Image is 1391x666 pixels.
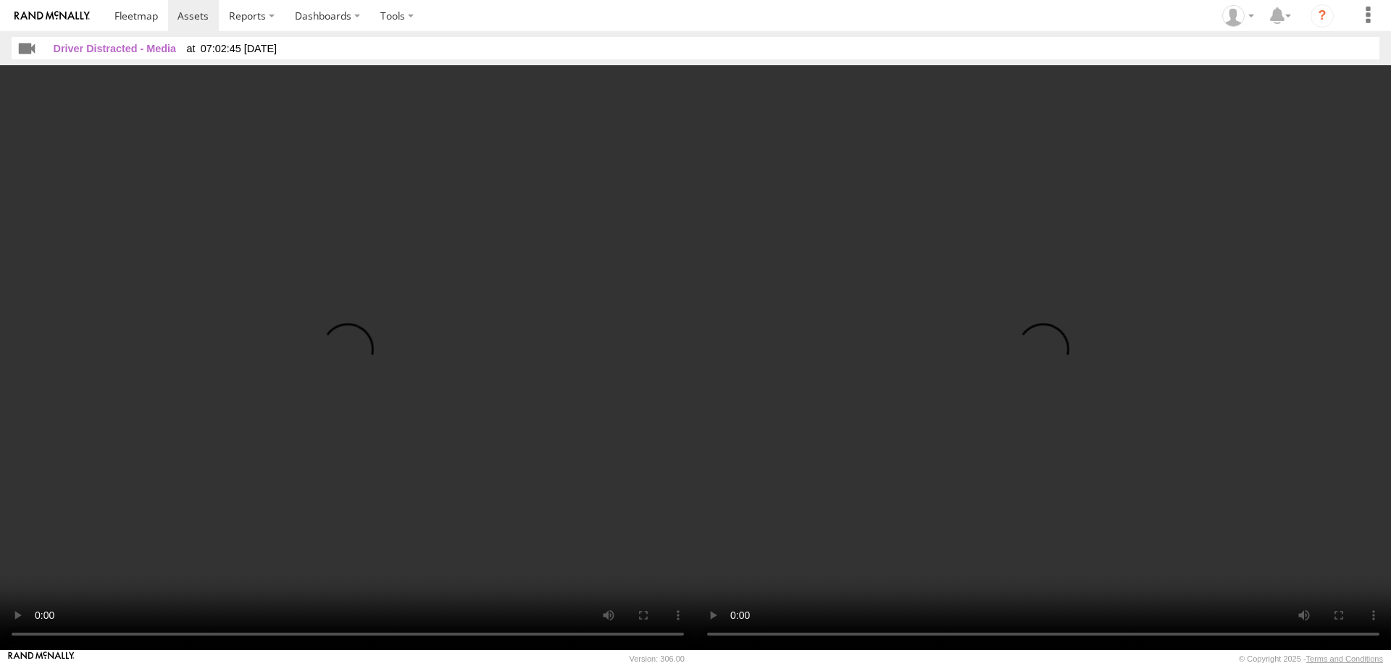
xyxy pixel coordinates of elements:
[1217,5,1259,27] div: Caitlyn Akarman
[630,654,685,663] div: Version: 306.00
[54,43,177,54] span: Driver Distracted - Media
[1306,654,1383,663] a: Terms and Conditions
[8,652,75,666] a: Visit our Website
[1311,4,1334,28] i: ?
[187,43,277,54] span: 07:02:45 [DATE]
[1239,654,1383,663] div: © Copyright 2025 -
[14,11,90,21] img: rand-logo.svg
